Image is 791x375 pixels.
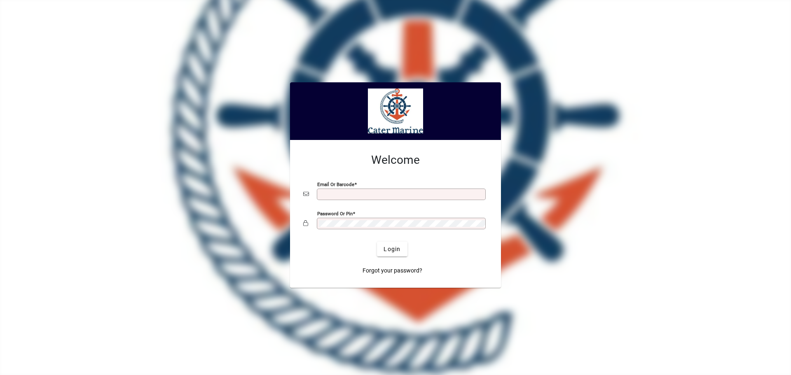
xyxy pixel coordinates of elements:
[303,153,488,167] h2: Welcome
[317,211,353,217] mat-label: Password or Pin
[317,182,354,187] mat-label: Email or Barcode
[384,245,400,254] span: Login
[377,242,407,256] button: Login
[359,263,426,278] a: Forgot your password?
[363,266,422,275] span: Forgot your password?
